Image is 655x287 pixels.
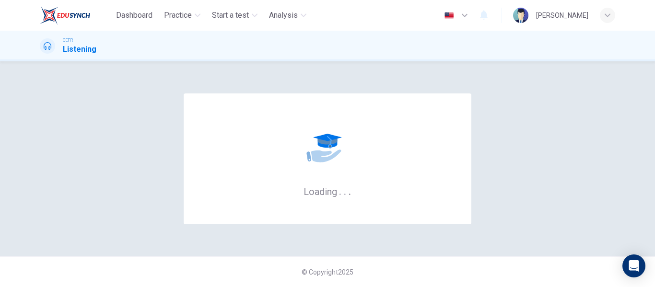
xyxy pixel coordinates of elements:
div: [PERSON_NAME] [536,10,588,21]
button: Start a test [208,7,261,24]
h6: . [343,183,347,198]
img: Profile picture [513,8,528,23]
h6: . [348,183,351,198]
div: Open Intercom Messenger [622,254,645,277]
span: CEFR [63,37,73,44]
button: Practice [160,7,204,24]
img: EduSynch logo [40,6,90,25]
button: Dashboard [112,7,156,24]
span: Practice [164,10,192,21]
h6: . [339,183,342,198]
span: Start a test [212,10,249,21]
span: © Copyright 2025 [302,268,353,276]
span: Dashboard [116,10,152,21]
span: Analysis [269,10,298,21]
button: Analysis [265,7,310,24]
img: en [443,12,455,19]
h1: Listening [63,44,96,55]
h6: Loading [304,185,351,197]
a: EduSynch logo [40,6,112,25]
